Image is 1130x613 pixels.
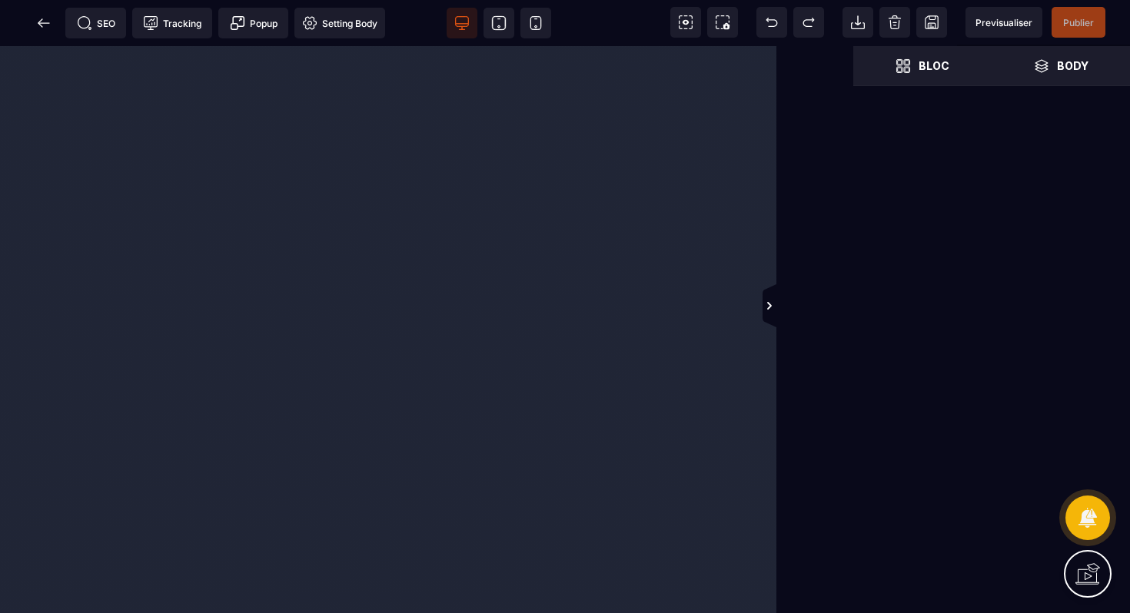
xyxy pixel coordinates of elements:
span: Popup [230,15,278,31]
span: SEO [77,15,115,31]
span: Setting Body [302,15,377,31]
span: Tracking [143,15,201,31]
strong: Bloc [919,60,949,71]
span: Publier [1063,17,1094,28]
span: Open Layer Manager [992,46,1130,86]
span: View components [670,7,701,38]
span: Previsualiser [975,17,1032,28]
span: Open Blocks [853,46,992,86]
span: Preview [965,7,1042,38]
span: Screenshot [707,7,738,38]
strong: Body [1057,60,1088,71]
